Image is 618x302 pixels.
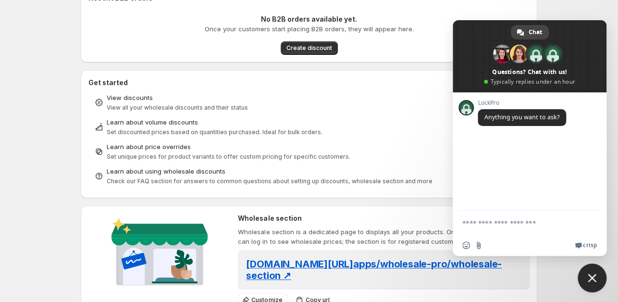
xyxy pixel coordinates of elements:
p: Once your customers start placing B2B orders, they will appear here. [205,24,414,34]
span: Crisp [583,241,597,249]
h2: Wholesale section [238,214,530,223]
span: View all your wholesale discounts and their status [107,104,248,111]
span: Insert an emoji [462,241,470,249]
span: Check our FAQ section for answers to common questions about setting up discounts, wholesale secti... [107,177,433,185]
div: View discounts [107,93,511,102]
img: Wholesale section [108,214,211,293]
p: No B2B orders available yet. [261,14,357,24]
span: Create discount [286,44,332,52]
p: Wholesale section is a dedicated page to displays all your products. Only tagged customers can lo... [238,227,530,246]
span: Chat [529,25,542,39]
div: Learn about volume discounts [107,117,511,127]
button: Create discount [281,41,338,55]
a: Chat [511,25,549,39]
span: Send a file [475,241,482,249]
span: Set unique prices for product variants to offer custom pricing for specific customers. [107,153,350,160]
a: [DOMAIN_NAME][URL]apps/wholesale-pro/wholesale-section ↗ [246,261,502,280]
textarea: Compose your message... [462,211,578,235]
a: Crisp [575,241,597,249]
span: Anything you want to ask? [484,113,559,121]
h2: Get started [88,78,530,88]
div: Learn about using wholesale discounts [107,166,511,176]
div: Learn about price overrides [107,142,511,151]
span: [DOMAIN_NAME][URL] apps/wholesale-pro/wholesale-section ↗ [246,258,502,281]
span: Set discounted prices based on quantities purchased. Ideal for bulk orders. [107,128,322,136]
span: LockPro [478,100,566,106]
a: Close chat [578,264,606,292]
